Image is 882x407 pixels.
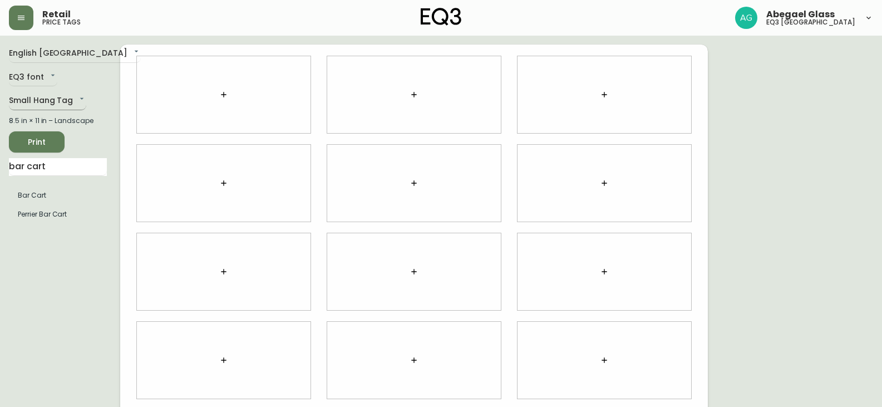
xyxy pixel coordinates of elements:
[766,10,835,19] span: Abegael Glass
[9,186,107,205] li: Bar Cart
[9,205,107,224] li: Perrier Bar Cart
[23,17,184,27] div: Loll Alfresco Dining Chair
[9,92,86,110] div: Small Hang Tag
[9,68,57,87] div: EQ3 font
[23,33,184,70] div: Lightweight for easy stacking, the Loll Alfresco Dining Chair allows you to focus on the hors d'o...
[18,135,56,149] span: Print
[9,116,107,126] div: 8.5 in × 11 in – Landscape
[9,45,141,63] div: English [GEOGRAPHIC_DATA]
[9,131,65,153] button: Print
[23,27,184,33] div: 18.75w × 21.75d × 32.5h
[735,7,757,29] img: ffcb3a98c62deb47deacec1bf39f4e65
[42,19,81,26] h5: price tags
[42,10,71,19] span: Retail
[421,8,462,26] img: logo
[9,158,107,176] input: Search
[766,19,855,26] h5: eq3 [GEOGRAPHIC_DATA]
[161,76,184,86] div: $833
